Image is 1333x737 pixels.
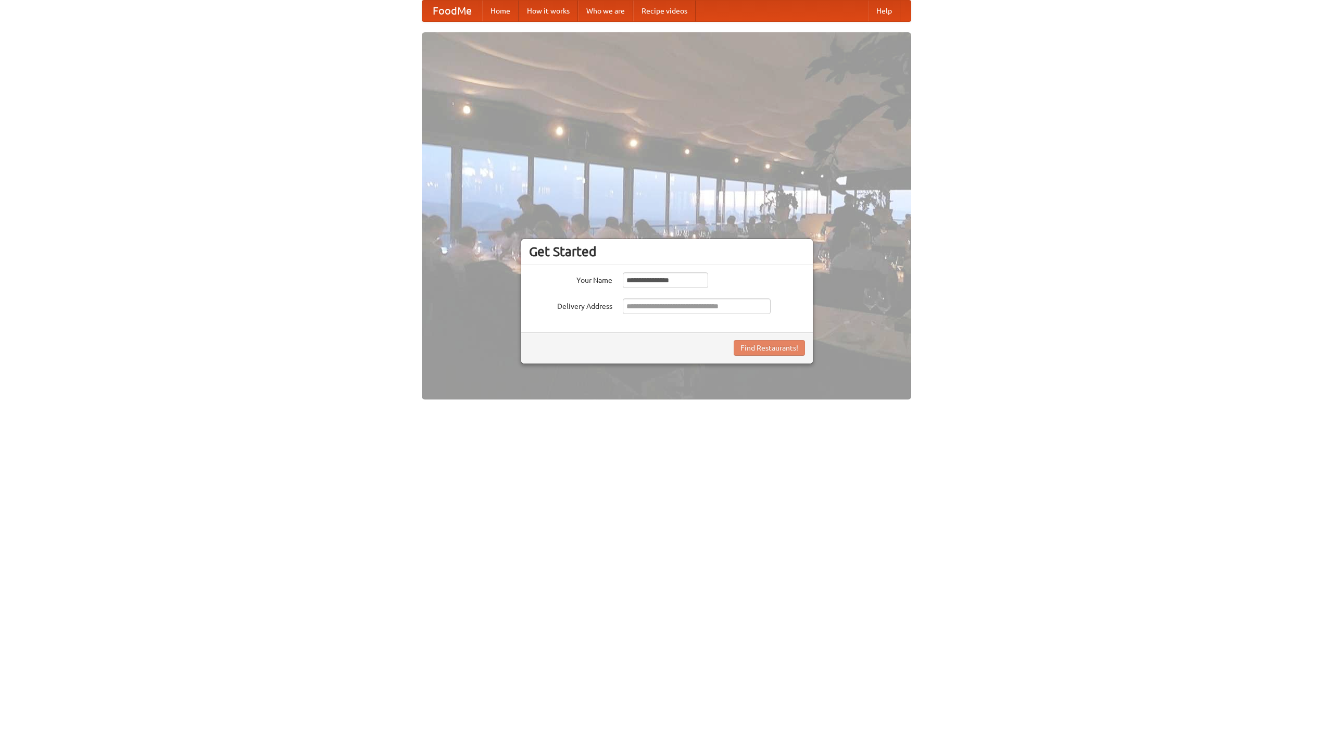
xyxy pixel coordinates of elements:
a: Recipe videos [633,1,696,21]
a: Help [868,1,900,21]
a: FoodMe [422,1,482,21]
a: Who we are [578,1,633,21]
button: Find Restaurants! [734,340,805,356]
a: Home [482,1,519,21]
h3: Get Started [529,244,805,259]
a: How it works [519,1,578,21]
label: Delivery Address [529,298,612,311]
label: Your Name [529,272,612,285]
